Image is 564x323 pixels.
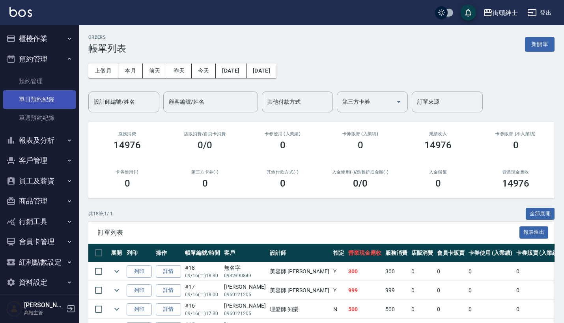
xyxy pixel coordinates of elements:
[224,291,266,298] p: 0960121205
[526,208,555,220] button: 全部展開
[98,170,157,175] h2: 卡券使用(-)
[88,43,126,54] h3: 帳單列表
[346,300,383,319] td: 500
[224,272,266,279] p: 0932390849
[383,262,409,281] td: 300
[3,211,76,232] button: 行銷工具
[524,6,555,20] button: 登出
[424,140,452,151] h3: 14976
[409,262,435,281] td: 0
[3,49,76,69] button: 預約管理
[519,226,549,239] button: 報表匯出
[467,244,514,262] th: 卡券使用 (入業績)
[111,303,123,315] button: expand row
[514,300,562,319] td: 0
[3,171,76,191] button: 員工及薪資
[198,140,212,151] h3: 0/0
[253,170,312,175] h2: 其他付款方式(-)
[224,264,266,272] div: 無名字
[109,244,125,262] th: 展開
[185,310,220,317] p: 09/16 (二) 17:30
[502,178,530,189] h3: 14976
[435,281,467,300] td: 0
[467,262,514,281] td: 0
[24,301,64,309] h5: [PERSON_NAME]
[493,8,518,18] div: 街頭紳士
[3,252,76,273] button: 紅利點數設定
[125,244,154,262] th: 列印
[514,244,562,262] th: 卡券販賣 (入業績)
[346,244,383,262] th: 營業現金應收
[435,244,467,262] th: 會員卡販賣
[3,150,76,171] button: 客戶管理
[111,265,123,277] button: expand row
[435,300,467,319] td: 0
[114,140,141,151] h3: 14976
[222,244,268,262] th: 客戶
[358,140,363,151] h3: 0
[280,178,286,189] h3: 0
[331,300,346,319] td: N
[183,281,222,300] td: #17
[268,281,331,300] td: 美容師 [PERSON_NAME]
[525,37,555,52] button: 新開單
[224,310,266,317] p: 0960121205
[346,281,383,300] td: 999
[409,244,435,262] th: 店販消費
[480,5,521,21] button: 街頭紳士
[467,281,514,300] td: 0
[183,300,222,319] td: #16
[176,170,234,175] h2: 第三方卡券(-)
[514,262,562,281] td: 0
[167,63,192,78] button: 昨天
[331,131,390,136] h2: 卡券販賣 (入業績)
[514,281,562,300] td: 0
[127,303,152,316] button: 列印
[253,131,312,136] h2: 卡券使用 (入業績)
[224,283,266,291] div: [PERSON_NAME]
[156,303,181,316] a: 詳情
[111,284,123,296] button: expand row
[192,63,216,78] button: 今天
[435,178,441,189] h3: 0
[127,284,152,297] button: 列印
[467,300,514,319] td: 0
[353,178,368,189] h3: 0 /0
[513,140,519,151] h3: 0
[176,131,234,136] h2: 店販消費 /會員卡消費
[331,262,346,281] td: Y
[268,300,331,319] td: 理髮師 知樂
[98,229,519,237] span: 訂單列表
[202,178,208,189] h3: 0
[154,244,183,262] th: 操作
[409,300,435,319] td: 0
[331,281,346,300] td: Y
[486,170,545,175] h2: 營業現金應收
[346,262,383,281] td: 300
[127,265,152,278] button: 列印
[3,232,76,252] button: 會員卡管理
[268,244,331,262] th: 設計師
[280,140,286,151] h3: 0
[435,262,467,281] td: 0
[143,63,167,78] button: 前天
[331,244,346,262] th: 指定
[98,131,157,136] h3: 服務消費
[392,95,405,108] button: Open
[460,5,476,21] button: save
[9,7,32,17] img: Logo
[383,244,409,262] th: 服務消費
[331,170,390,175] h2: 入金使用(-) /點數折抵金額(-)
[88,63,118,78] button: 上個月
[118,63,143,78] button: 本月
[183,244,222,262] th: 帳單編號/時間
[224,302,266,310] div: [PERSON_NAME]
[383,300,409,319] td: 500
[409,281,435,300] td: 0
[3,130,76,151] button: 報表及分析
[3,191,76,211] button: 商品管理
[3,28,76,49] button: 櫃檯作業
[268,262,331,281] td: 美容師 [PERSON_NAME]
[3,109,76,127] a: 單週預約紀錄
[3,72,76,90] a: 預約管理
